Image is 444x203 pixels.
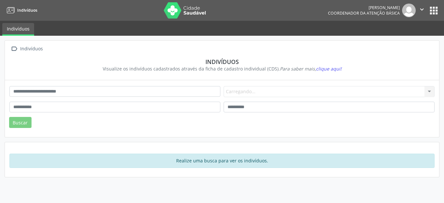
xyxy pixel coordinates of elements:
[328,10,400,16] span: Coordenador da Atenção Básica
[418,6,425,13] i: 
[14,58,430,65] div: Indivíduos
[9,154,435,168] div: Realize uma busca para ver os indivíduos.
[416,4,428,17] button: 
[402,4,416,17] img: img
[5,5,37,16] a: Indivíduos
[9,44,19,54] i: 
[17,7,37,13] span: Indivíduos
[9,44,44,54] a:  Indivíduos
[316,66,342,72] span: clique aqui!
[428,5,439,16] button: apps
[280,66,342,72] i: Para saber mais,
[328,5,400,10] div: [PERSON_NAME]
[2,23,34,36] a: Indivíduos
[14,65,430,72] div: Visualize os indivíduos cadastrados através da ficha de cadastro individual (CDS).
[9,117,32,128] button: Buscar
[19,44,44,54] div: Indivíduos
